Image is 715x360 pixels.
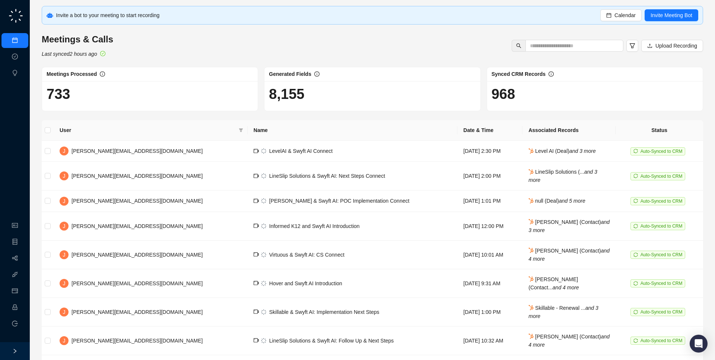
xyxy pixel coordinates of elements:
[254,198,259,203] span: video-camera
[647,43,652,48] span: upload
[633,338,638,343] span: sync
[528,305,598,319] i: and 3 more
[645,9,698,21] button: Invite Meeting Bot
[528,276,579,290] span: [PERSON_NAME] (Contact...
[616,120,703,141] th: Status
[63,197,66,205] span: J
[457,120,522,141] th: Date & Time
[269,71,311,77] span: Generated Fields
[261,173,266,179] img: logo-small-inverted-DW8HDUn_.png
[528,169,597,183] i: and 3 more
[261,148,266,154] img: logo-small-inverted-DW8HDUn_.png
[47,86,253,103] h1: 733
[528,219,610,233] i: and 3 more
[528,169,597,183] span: LineSlip Solutions (...
[600,9,642,21] button: Calendar
[516,43,521,48] span: search
[633,281,638,286] span: sync
[633,174,638,178] span: sync
[528,148,596,154] span: Level AI (Deal)
[269,309,379,315] span: Skillable & Swyft AI: Implementation Next Steps
[63,279,66,287] span: J
[239,128,243,132] span: filter
[549,71,554,77] span: info-circle
[457,269,522,298] td: [DATE] 9:31 AM
[254,173,259,179] span: video-camera
[528,334,610,348] i: and 4 more
[629,43,635,49] span: filter
[457,327,522,355] td: [DATE] 10:32 AM
[457,241,522,269] td: [DATE] 10:01 AM
[633,224,638,228] span: sync
[553,285,579,290] i: and 4 more
[457,212,522,241] td: [DATE] 12:00 PM
[71,173,203,179] span: [PERSON_NAME][EMAIL_ADDRESS][DOMAIN_NAME]
[254,252,259,257] span: video-camera
[641,224,683,229] span: Auto-Synced to CRM
[254,223,259,228] span: video-camera
[71,198,203,204] span: [PERSON_NAME][EMAIL_ADDRESS][DOMAIN_NAME]
[314,71,320,77] span: info-circle
[261,198,266,203] img: logo-small-inverted-DW8HDUn_.png
[63,147,66,155] span: J
[559,198,585,204] i: and 5 more
[269,198,410,204] span: [PERSON_NAME] & Swyft AI: POC Implementation Connect
[569,148,596,154] i: and 3 more
[269,148,333,154] span: LevelAI & Swyft AI Connect
[269,86,476,103] h1: 8,155
[42,51,97,57] i: Last synced 2 hours ago
[522,120,616,141] th: Associated Records
[261,309,266,315] img: logo-small-inverted-DW8HDUn_.png
[261,252,266,257] img: logo-small-inverted-DW8HDUn_.png
[71,148,203,154] span: [PERSON_NAME][EMAIL_ADDRESS][DOMAIN_NAME]
[606,13,611,18] span: calendar
[261,338,266,343] img: logo-small-inverted-DW8HDUn_.png
[633,253,638,257] span: sync
[269,252,344,258] span: Virtuous & Swyft AI: CS Connect
[63,172,66,180] span: J
[47,71,97,77] span: Meetings Processed
[528,334,610,348] span: [PERSON_NAME] (Contact)
[63,222,66,230] span: J
[100,51,105,56] span: check-circle
[457,141,522,162] td: [DATE] 2:30 PM
[641,174,683,179] span: Auto-Synced to CRM
[12,321,18,327] span: logout
[100,71,105,77] span: info-circle
[254,309,259,314] span: video-camera
[261,281,266,286] img: logo-small-inverted-DW8HDUn_.png
[641,281,683,286] span: Auto-Synced to CRM
[269,338,394,344] span: LineSlip Solutions & Swyft AI: Follow Up & Next Steps
[457,298,522,327] td: [DATE] 1:00 PM
[248,120,458,141] th: Name
[71,338,203,344] span: [PERSON_NAME][EMAIL_ADDRESS][DOMAIN_NAME]
[63,308,66,316] span: J
[641,252,683,257] span: Auto-Synced to CRM
[63,251,66,259] span: J
[633,310,638,314] span: sync
[254,148,259,154] span: video-camera
[269,173,385,179] span: LineSlip Solutions & Swyft AI: Next Steps Connect
[641,149,683,154] span: Auto-Synced to CRM
[71,280,203,286] span: [PERSON_NAME][EMAIL_ADDRESS][DOMAIN_NAME]
[71,223,203,229] span: [PERSON_NAME][EMAIL_ADDRESS][DOMAIN_NAME]
[457,162,522,190] td: [DATE] 2:00 PM
[633,199,638,203] span: sync
[641,338,683,343] span: Auto-Synced to CRM
[528,248,610,262] span: [PERSON_NAME] (Contact)
[63,337,66,345] span: J
[7,7,24,24] img: logo-small-C4UdH2pc.png
[254,338,259,343] span: video-camera
[56,12,160,18] span: Invite a bot to your meeting to start recording
[528,219,610,233] span: [PERSON_NAME] (Contact)
[641,40,703,52] button: Upload Recording
[269,280,342,286] span: Hover and Swyft AI Introduction
[633,149,638,153] span: sync
[528,198,585,204] span: null (Deal)
[71,309,203,315] span: [PERSON_NAME][EMAIL_ADDRESS][DOMAIN_NAME]
[655,42,697,50] span: Upload Recording
[71,252,203,258] span: [PERSON_NAME][EMAIL_ADDRESS][DOMAIN_NAME]
[254,280,259,286] span: video-camera
[60,126,236,134] span: User
[614,11,636,19] span: Calendar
